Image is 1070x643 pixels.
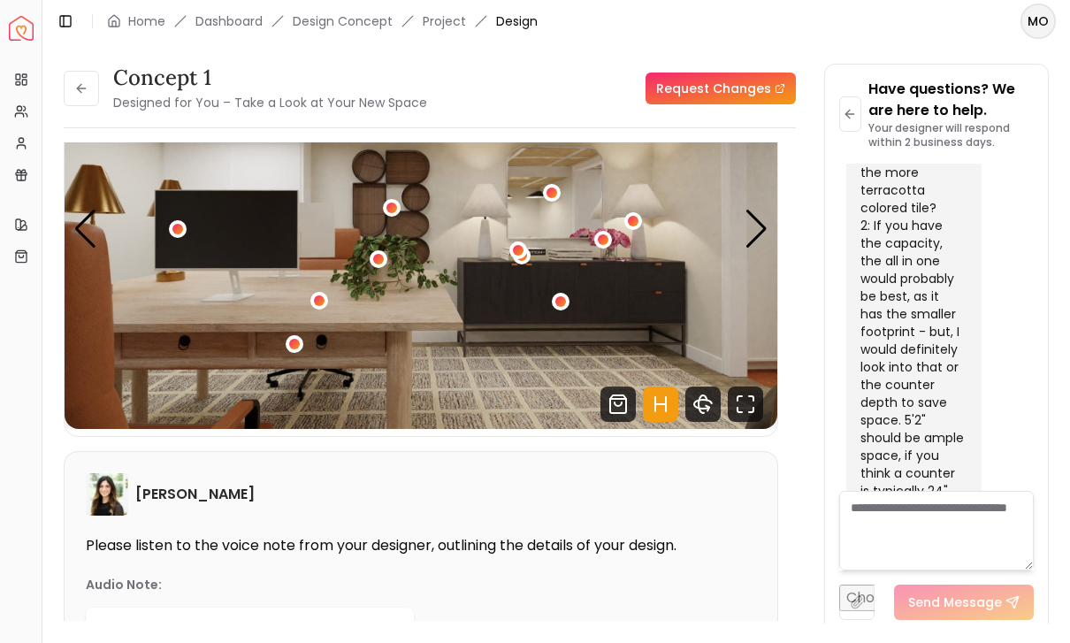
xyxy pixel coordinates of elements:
p: Audio Note: [86,576,162,593]
svg: Hotspots Toggle [643,387,678,422]
div: Next slide [745,210,768,249]
small: Designed for You – Take a Look at Your New Space [113,94,427,111]
p: Please listen to the voice note from your designer, outlining the details of your design. [86,537,756,555]
img: Design Render 2 [65,28,777,429]
h6: [PERSON_NAME] [135,484,255,505]
a: Project [423,12,466,30]
div: 2 / 6 [65,28,777,429]
svg: Shop Products from this design [600,387,636,422]
span: Design [496,12,538,30]
li: Design Concept [293,12,393,30]
svg: Fullscreen [728,387,763,422]
a: Home [128,12,165,30]
div: Previous slide [73,210,97,249]
svg: 360 View [685,387,721,422]
h3: Concept 1 [113,64,427,92]
p: Your designer will respond within 2 business days. [868,121,1034,149]
button: MO [1020,4,1056,39]
div: Carousel [65,28,777,429]
a: Dashboard [195,12,263,30]
img: Christina Manzo [86,473,128,516]
a: Request Changes [646,73,796,104]
p: Have questions? We are here to help. [868,79,1034,121]
img: Spacejoy Logo [9,16,34,41]
a: Spacejoy [9,16,34,41]
nav: breadcrumb [107,12,538,30]
span: MO [1022,5,1054,37]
